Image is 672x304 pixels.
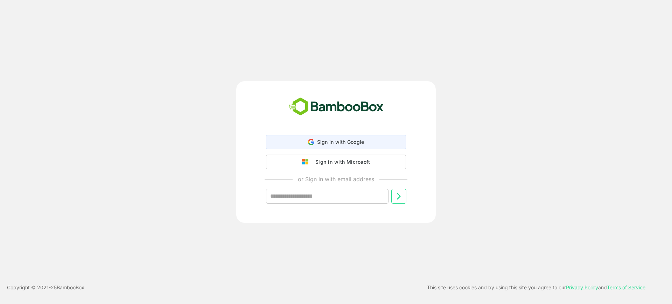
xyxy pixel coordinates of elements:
[266,135,406,149] div: Sign in with Google
[607,284,645,290] a: Terms of Service
[317,139,364,145] span: Sign in with Google
[7,283,84,292] p: Copyright © 2021- 25 BambooBox
[312,157,370,167] div: Sign in with Microsoft
[266,155,406,169] button: Sign in with Microsoft
[298,175,374,183] p: or Sign in with email address
[566,284,598,290] a: Privacy Policy
[285,95,387,118] img: bamboobox
[427,283,645,292] p: This site uses cookies and by using this site you agree to our and
[302,159,312,165] img: google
